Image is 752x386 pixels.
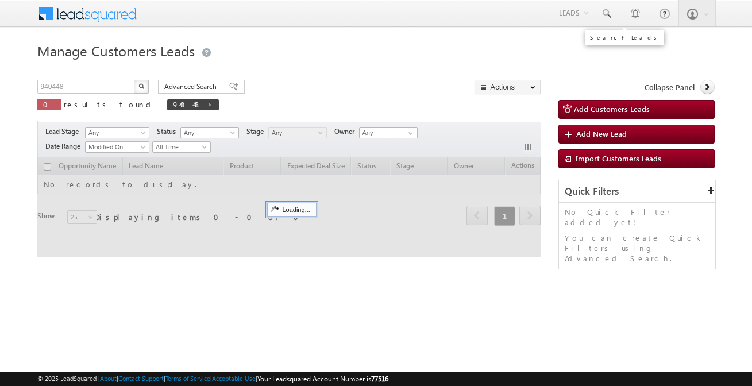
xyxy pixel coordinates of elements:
[565,207,709,227] p: No Quick Filter added yet!
[43,99,55,109] span: 0
[45,141,85,152] span: Date Range
[590,34,660,41] div: Search Leads
[402,128,417,139] a: Show All Items
[334,126,359,137] span: Owner
[576,153,661,163] span: Import Customers Leads
[118,375,164,382] a: Contact Support
[86,128,145,138] span: Any
[246,126,268,137] span: Stage
[64,99,155,109] span: results found
[359,127,418,138] input: Type to Search
[85,127,149,138] a: Any
[86,142,145,152] span: Modified On
[267,203,316,217] div: Loading...
[37,373,388,384] span: © 2025 LeadSquared | | | | |
[152,141,211,153] a: All Time
[574,104,650,114] span: Add Customers Leads
[475,80,541,94] button: Actions
[85,141,149,153] a: Modified On
[37,41,195,60] span: Manage Customers Leads
[559,180,715,203] div: Quick Filters
[257,375,388,383] span: Your Leadsquared Account Number is
[212,375,256,382] a: Acceptable Use
[371,375,388,383] span: 77516
[164,82,220,92] span: Advanced Search
[138,83,144,89] img: Search
[173,99,202,109] span: 940448
[576,129,627,138] span: Add New Lead
[645,82,695,92] span: Collapse Panel
[181,128,236,138] span: Any
[269,128,323,138] span: Any
[165,375,210,382] a: Terms of Service
[100,375,117,382] a: About
[180,127,239,138] a: Any
[157,126,180,137] span: Status
[268,127,327,138] a: Any
[565,233,709,264] p: You can create Quick Filters using Advanced Search.
[45,126,83,137] span: Lead Stage
[153,142,207,152] span: All Time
